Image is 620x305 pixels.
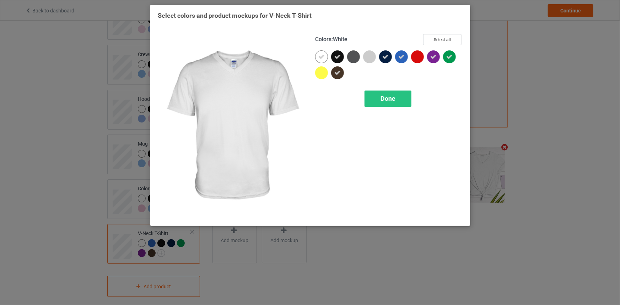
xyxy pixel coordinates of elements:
button: Select all [423,34,462,45]
span: Select colors and product mockups for V-Neck T-Shirt [158,12,312,19]
img: regular.jpg [158,34,305,218]
span: White [333,36,347,43]
span: Done [381,95,395,102]
h4: : [315,36,347,43]
span: Colors [315,36,331,43]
